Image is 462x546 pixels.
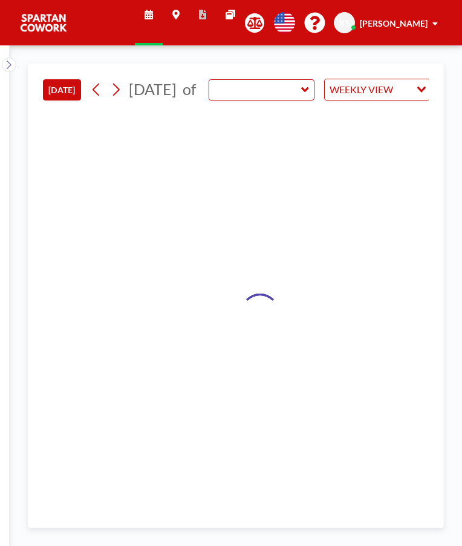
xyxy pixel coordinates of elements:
img: organization-logo [19,11,68,35]
span: KS [339,18,350,28]
button: [DATE] [43,79,81,100]
span: [DATE] [129,80,177,98]
input: Search for option [397,82,409,97]
span: WEEKLY VIEW [327,82,395,97]
span: of [183,80,196,99]
span: [PERSON_NAME] [360,18,428,28]
div: Search for option [325,79,429,100]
